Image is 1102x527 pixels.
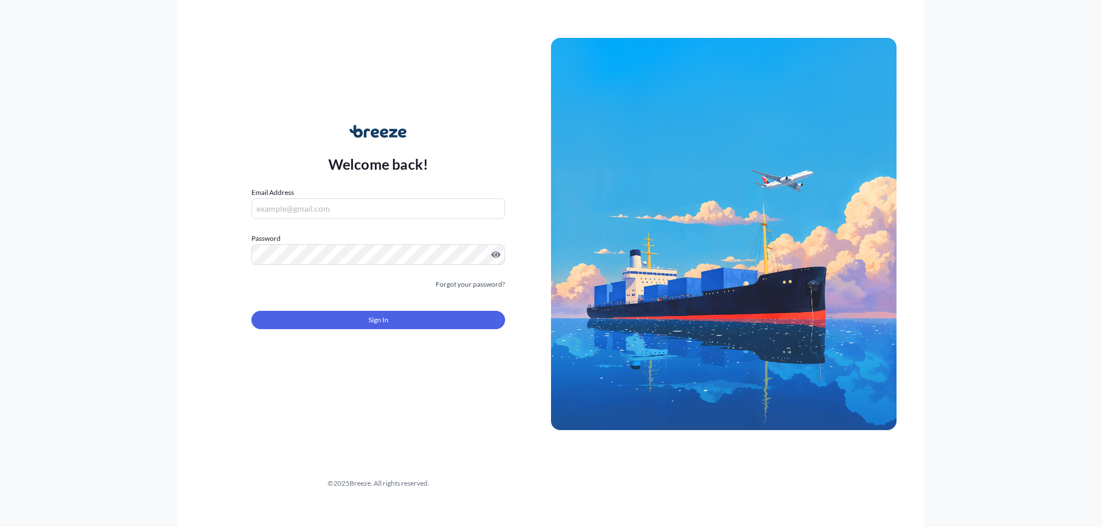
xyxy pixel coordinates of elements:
button: Show password [491,250,500,259]
a: Forgot your password? [436,279,505,290]
img: Ship illustration [551,38,897,430]
div: © 2025 Breeze. All rights reserved. [205,478,551,489]
label: Email Address [251,187,294,198]
span: Sign In [368,314,389,326]
label: Password [251,233,505,244]
input: example@gmail.com [251,198,505,219]
p: Welcome back! [328,155,429,173]
button: Sign In [251,311,505,329]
